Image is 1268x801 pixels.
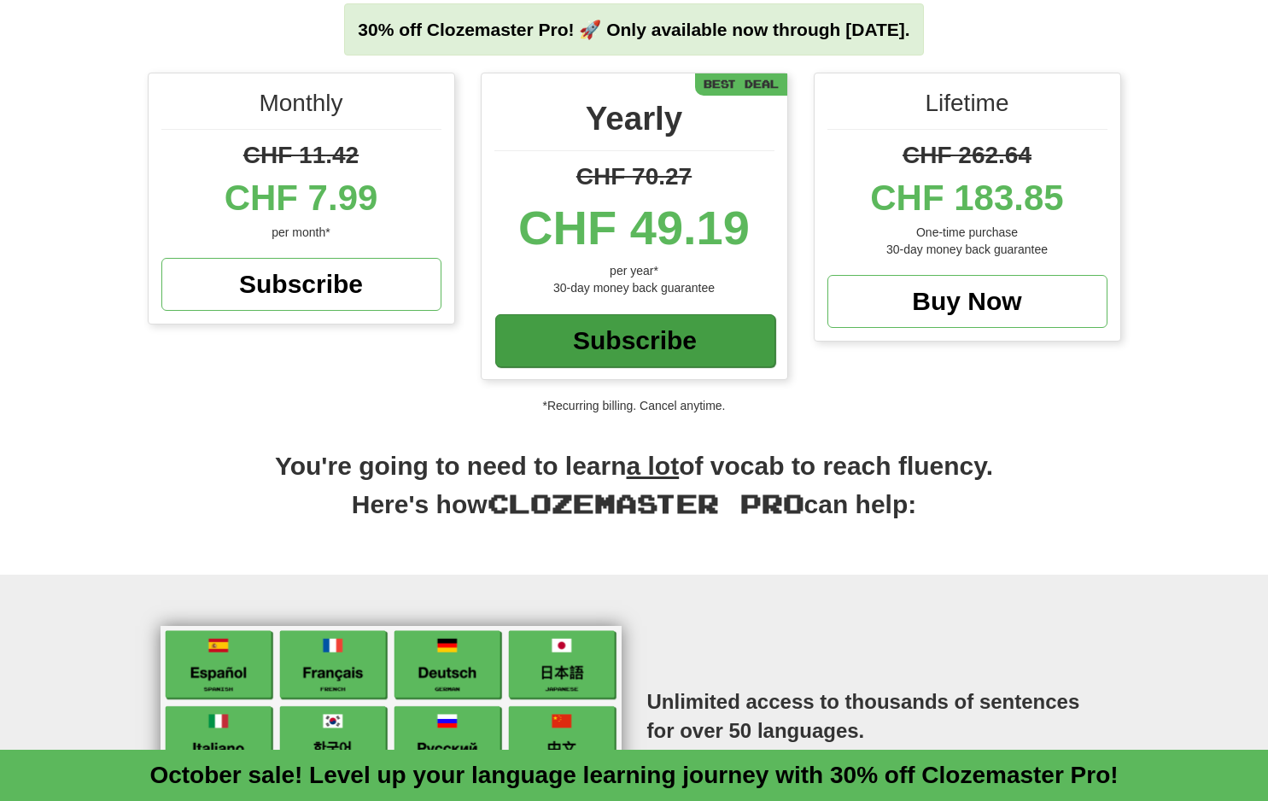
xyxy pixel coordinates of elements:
a: October sale! Level up your language learning journey with 30% off Clozemaster Pro! [149,762,1118,788]
div: Subscribe [495,314,775,367]
div: 30-day money back guarantee [827,241,1107,258]
div: CHF 49.19 [494,194,774,262]
div: per month* [161,224,441,241]
span: CHF 262.64 [903,142,1031,168]
u: a lot [627,452,680,480]
span: CHF 70.27 [576,163,692,190]
div: CHF 7.99 [161,172,441,224]
div: Monthly [161,86,441,130]
div: CHF 183.85 [827,172,1107,224]
span: CHF 11.42 [243,142,359,168]
div: One-time purchase [827,224,1107,241]
div: Lifetime [827,86,1107,130]
h2: You're going to need to learn of vocab to reach fluency. Here's how can help: [148,448,1121,541]
strong: 30% off Clozemaster Pro! 🚀 Only available now through [DATE]. [358,20,909,39]
a: Subscribe [494,313,774,366]
div: 30-day money back guarantee [494,279,774,296]
div: per year* [494,262,774,279]
strong: Unlimited access to thousands of sentences for over 50 languages. [647,690,1080,742]
div: Best Deal [695,73,787,95]
a: Buy Now [827,275,1107,328]
div: Yearly [494,95,774,151]
a: Subscribe [161,258,441,311]
span: Clozemaster Pro [488,488,804,518]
